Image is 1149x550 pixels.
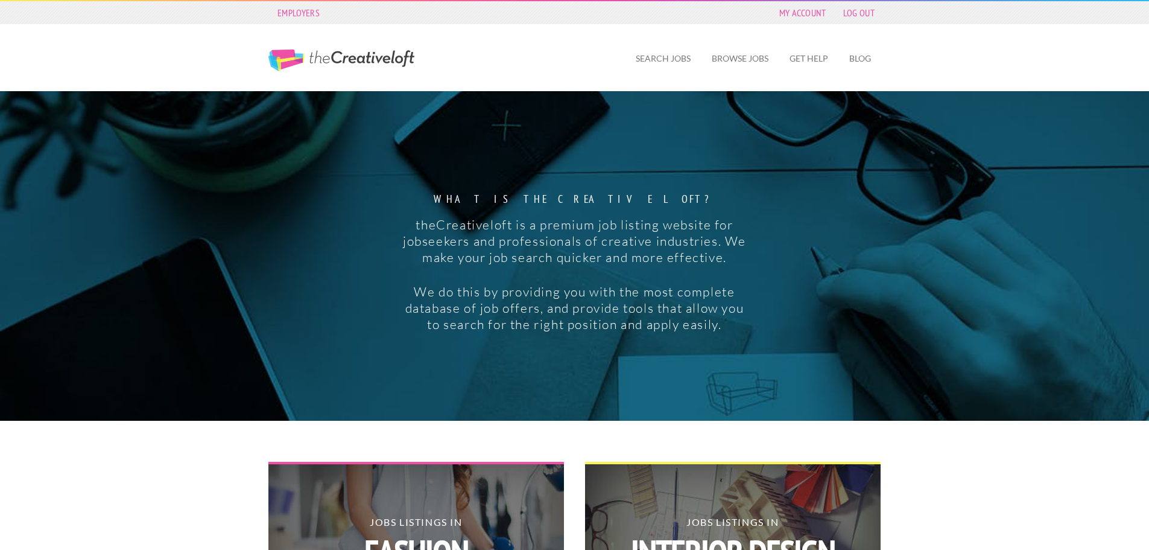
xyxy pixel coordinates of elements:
[773,4,832,21] a: My Account
[837,4,881,21] a: Log Out
[400,194,749,205] strong: What is the creative loft?
[702,45,778,72] a: Browse Jobs
[268,50,414,71] a: The Creative Loft
[400,217,749,266] p: theCreativeloft is a premium job listing website for jobseekers and professionals of creative ind...
[840,45,881,72] a: Blog
[780,45,838,72] a: Get Help
[400,284,749,333] p: We do this by providing you with the most complete database of job offers, and provide tools that...
[271,4,326,21] a: Employers
[626,45,700,72] a: Search Jobs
